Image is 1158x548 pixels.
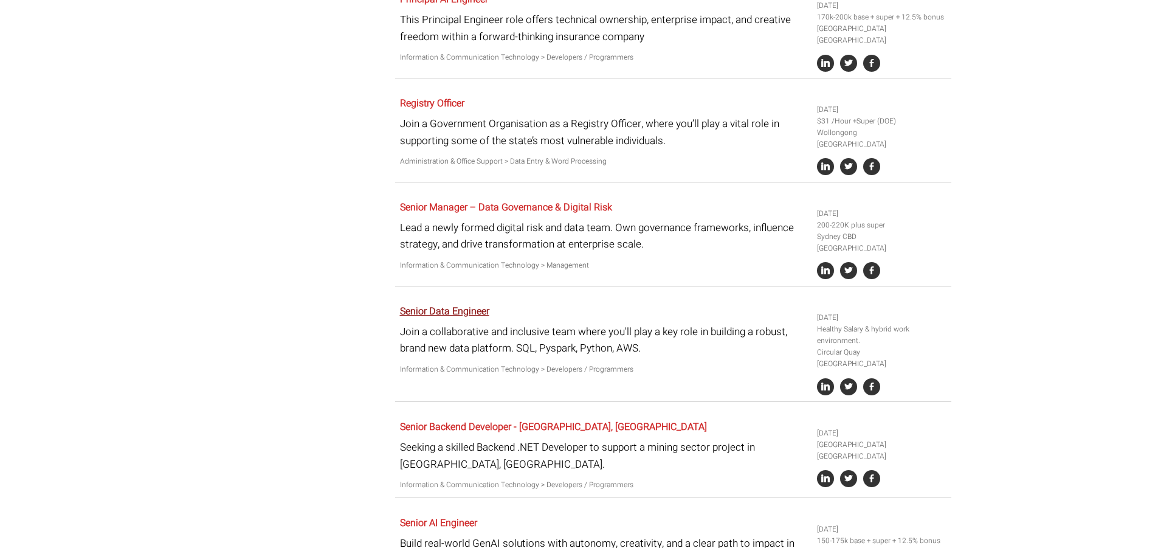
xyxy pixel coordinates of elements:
[817,439,947,462] li: [GEOGRAPHIC_DATA] [GEOGRAPHIC_DATA]
[817,312,947,324] li: [DATE]
[817,428,947,439] li: [DATE]
[400,12,808,44] p: This Principal Engineer role offers technical ownership, enterprise impact, and creative freedom ...
[400,116,808,148] p: Join a Government Organisation as a Registry Officer, where you’ll play a vital role in supportin...
[817,12,947,23] li: 170k-200k base + super + 12.5% bonus
[817,347,947,370] li: Circular Quay [GEOGRAPHIC_DATA]
[400,156,808,167] p: Administration & Office Support > Data Entry & Word Processing
[817,23,947,46] li: [GEOGRAPHIC_DATA] [GEOGRAPHIC_DATA]
[817,535,947,547] li: 150-175k base + super + 12.5% bonus
[400,220,808,252] p: Lead a newly formed digital risk and data team. Own governance frameworks, influence strategy, an...
[817,220,947,231] li: 200-220K plus super
[400,52,808,63] p: Information & Communication Technology > Developers / Programmers
[400,260,808,271] p: Information & Communication Technology > Management
[400,420,707,434] a: Senior Backend Developer - [GEOGRAPHIC_DATA], [GEOGRAPHIC_DATA]
[400,364,808,375] p: Information & Communication Technology > Developers / Programmers
[400,200,612,215] a: Senior Manager – Data Governance & Digital Risk
[817,524,947,535] li: [DATE]
[817,231,947,254] li: Sydney CBD [GEOGRAPHIC_DATA]
[817,208,947,220] li: [DATE]
[400,324,808,356] p: Join a collaborative and inclusive team where you'll play a key role in building a robust, brand ...
[400,479,808,491] p: Information & Communication Technology > Developers / Programmers
[817,116,947,127] li: $31 /Hour +Super (DOE)
[817,127,947,150] li: Wollongong [GEOGRAPHIC_DATA]
[400,516,477,530] a: Senior AI Engineer
[817,104,947,116] li: [DATE]
[400,304,489,319] a: Senior Data Engineer
[817,324,947,347] li: Healthy Salary & hybrid work environment.
[400,439,808,472] p: Seeking a skilled Backend .NET Developer to support a mining sector project in [GEOGRAPHIC_DATA],...
[400,96,464,111] a: Registry Officer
